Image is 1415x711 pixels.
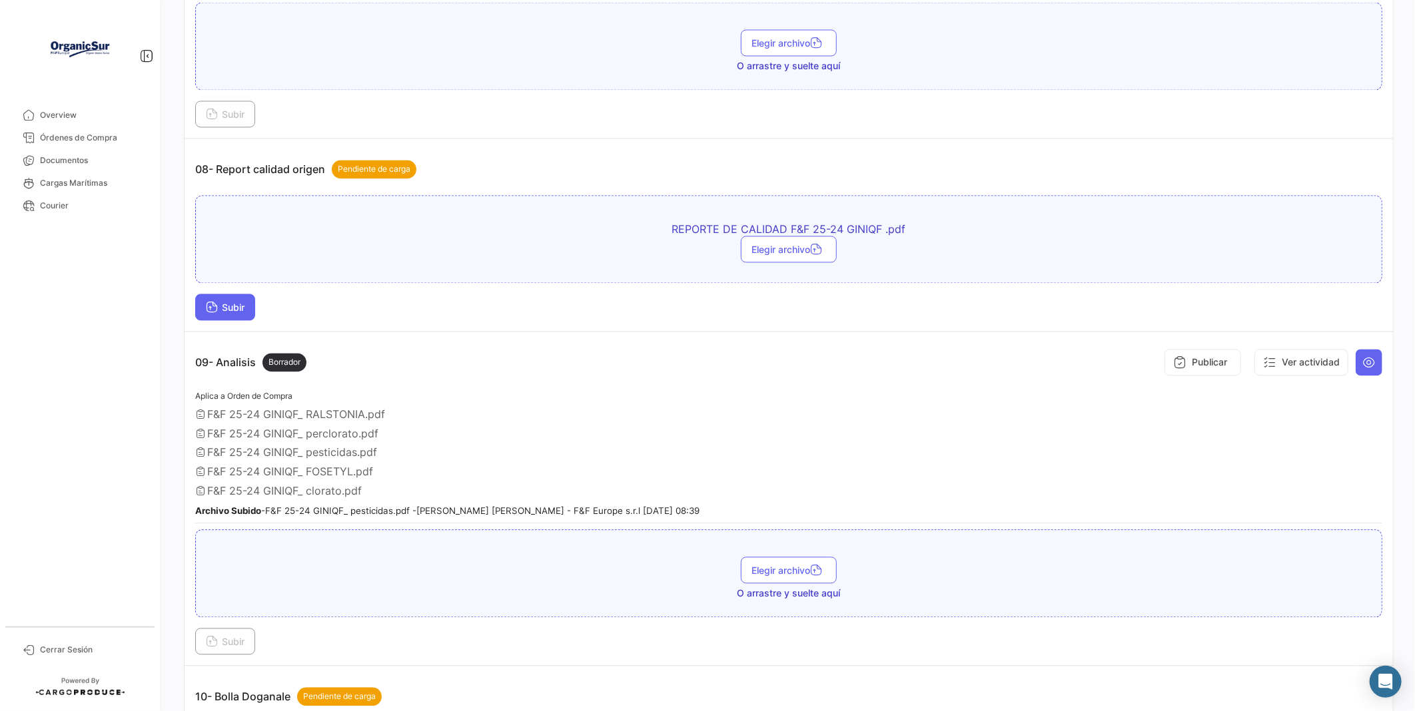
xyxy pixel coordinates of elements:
[11,104,149,126] a: Overview
[207,427,378,441] span: F&F 25-24 GINIQF_ perclorato.pdf
[206,302,244,314] span: Subir
[303,691,376,703] span: Pendiente de carga
[195,506,700,517] small: - F&F 25-24 GINIQF_ pesticidas.pdf - [PERSON_NAME] [PERSON_NAME] - F&F Europe s.r.l [DATE] 08:39
[737,60,841,73] span: O arrastre y suelte aquí
[207,446,377,459] span: F&F 25-24 GINIQF_ pesticidas.pdf
[40,200,144,212] span: Courier
[40,154,144,166] span: Documentos
[40,644,144,656] span: Cerrar Sesión
[751,38,826,49] span: Elegir archivo
[751,244,826,256] span: Elegir archivo
[1165,350,1241,376] button: Publicar
[556,223,1022,236] span: REPORTE DE CALIDAD F&F 25-24 GINIQF .pdf
[195,101,255,128] button: Subir
[40,177,144,189] span: Cargas Marítimas
[195,506,261,517] b: Archivo Subido
[195,391,292,401] span: Aplica a Orden de Compra
[195,354,306,372] p: 09- Analisis
[40,132,144,144] span: Órdenes de Compra
[751,565,826,577] span: Elegir archivo
[11,149,149,172] a: Documentos
[338,164,410,176] span: Pendiente de carga
[11,194,149,217] a: Courier
[206,636,244,648] span: Subir
[195,294,255,321] button: Subir
[207,485,362,498] span: F&F 25-24 GINIQF_ clorato.pdf
[11,126,149,149] a: Órdenes de Compra
[1370,666,1402,698] div: Abrir Intercom Messenger
[195,688,382,706] p: 10- Bolla Doganale
[1254,350,1348,376] button: Ver actividad
[206,109,244,120] span: Subir
[47,16,113,83] img: Logo+OrganicSur.png
[741,236,837,263] button: Elegir archivo
[195,160,416,179] p: 08- Report calidad origen
[195,628,255,655] button: Subir
[741,557,837,584] button: Elegir archivo
[11,172,149,194] a: Cargas Marítimas
[207,465,373,479] span: F&F 25-24 GINIQF_ FOSETYL.pdf
[737,587,841,600] span: O arrastre y suelte aquí
[741,30,837,57] button: Elegir archivo
[207,408,385,421] span: F&F 25-24 GINIQF_ RALSTONIA.pdf
[268,357,300,369] span: Borrador
[40,109,144,121] span: Overview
